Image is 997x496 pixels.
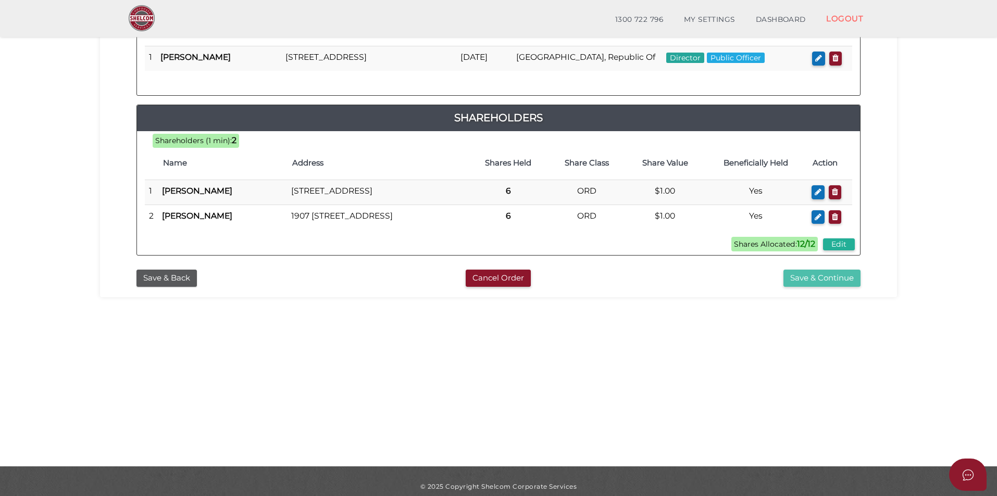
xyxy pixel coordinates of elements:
td: [DATE] [456,46,512,71]
span: Public Officer [707,53,765,63]
td: 1907 [STREET_ADDRESS] [287,205,469,229]
td: ORD [547,180,626,205]
a: 1300 722 796 [605,9,674,30]
b: 6 [506,186,511,196]
td: Yes [704,205,808,229]
b: 12/12 [797,239,815,249]
h4: Name [163,159,282,168]
h4: Share Class [553,159,620,168]
td: ORD [547,205,626,229]
b: [PERSON_NAME] [162,211,232,221]
td: $1.00 [626,205,704,229]
td: [STREET_ADDRESS] [287,180,469,205]
b: 2 [232,135,236,145]
a: DASHBOARD [745,9,816,30]
h4: Beneficially Held [709,159,803,168]
a: LOGOUT [816,8,874,29]
div: © 2025 Copyright Shelcom Corporate Services [108,482,889,491]
b: [PERSON_NAME] [162,186,232,196]
h4: Share Value [631,159,699,168]
button: Cancel Order [466,270,531,287]
h4: Action [813,159,847,168]
td: 1 [145,180,158,205]
button: Save & Back [136,270,197,287]
a: Shareholders [137,109,860,126]
td: $1.00 [626,180,704,205]
h4: Address [292,159,464,168]
button: Open asap [949,459,987,491]
button: Edit [823,238,855,250]
a: MY SETTINGS [674,9,745,30]
span: Shares Allocated: [731,237,818,251]
span: Director [666,53,704,63]
h4: Shares Held [474,159,542,168]
b: 6 [506,211,511,221]
td: 2 [145,205,158,229]
td: 1 [145,46,156,71]
button: Save & Continue [783,270,861,287]
td: [GEOGRAPHIC_DATA], Republic Of [512,46,662,71]
td: Yes [704,180,808,205]
span: Shareholders (1 min): [155,136,232,145]
b: [PERSON_NAME] [160,52,231,62]
td: [STREET_ADDRESS] [281,46,456,71]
